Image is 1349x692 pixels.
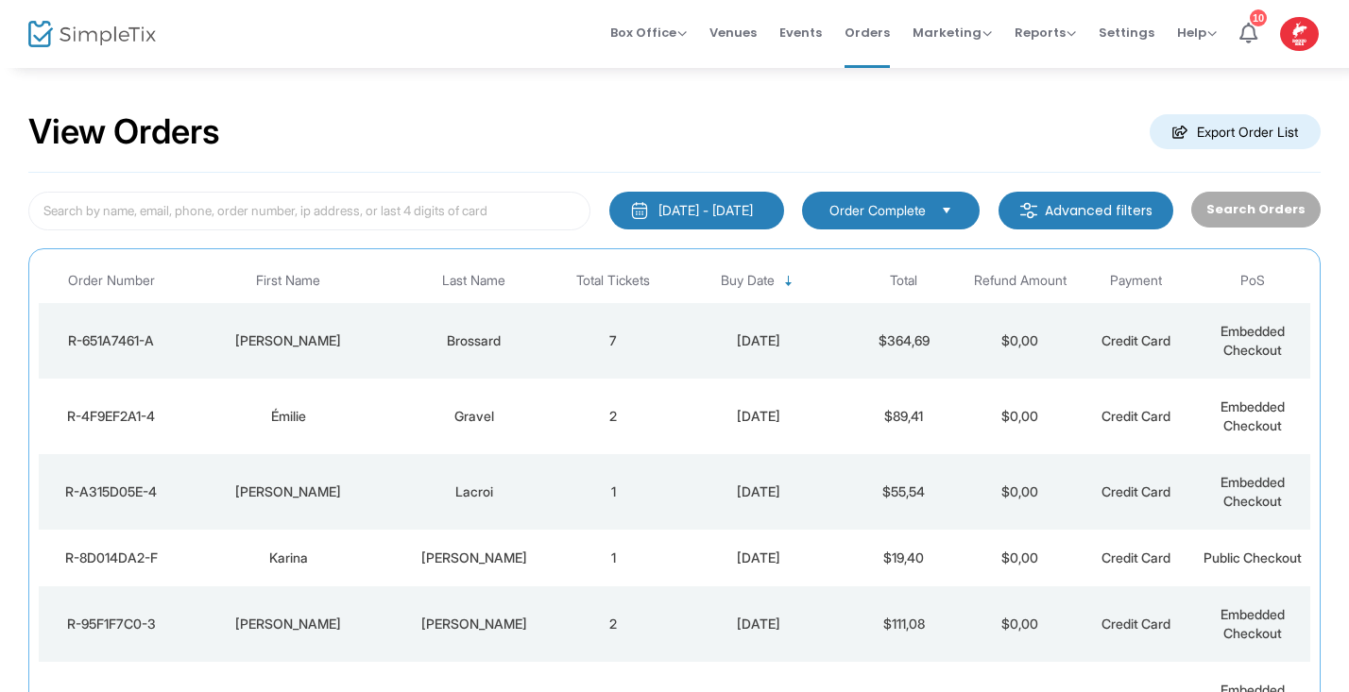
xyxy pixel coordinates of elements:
[43,549,179,567] div: R-8D014DA2-F
[609,192,784,229] button: [DATE] - [DATE]
[398,482,551,501] div: Lacroi
[845,379,962,454] td: $89,41
[43,331,179,350] div: R-651A7461-A
[779,8,822,57] span: Events
[676,549,841,567] div: 2025-08-20
[1099,8,1154,57] span: Settings
[1015,24,1076,42] span: Reports
[398,615,551,633] div: Denis
[1240,273,1265,289] span: PoS
[398,407,551,426] div: Gravel
[1150,114,1321,149] m-button: Export Order List
[555,530,672,586] td: 1
[962,586,1078,662] td: $0,00
[189,549,388,567] div: Karina
[189,407,388,426] div: Émilie
[1177,24,1217,42] span: Help
[43,482,179,501] div: R-A315D05E-4
[962,379,1078,454] td: $0,00
[676,482,841,501] div: 2025-08-20
[189,615,388,633] div: Mathieu
[676,407,841,426] div: 2025-08-20
[933,200,960,221] button: Select
[676,615,841,633] div: 2025-08-20
[43,615,179,633] div: R-95F1F7C0-3
[555,259,672,303] th: Total Tickets
[555,379,672,454] td: 2
[43,407,179,426] div: R-4F9EF2A1-4
[189,331,388,350] div: Anne-Sophie
[1221,606,1285,641] span: Embedded Checkout
[962,259,1078,303] th: Refund Amount
[1101,483,1170,499] span: Credit Card
[1110,273,1162,289] span: Payment
[398,549,551,567] div: Montes
[845,454,962,530] td: $55,54
[555,586,672,662] td: 2
[709,8,757,57] span: Venues
[398,331,551,350] div: Brossard
[658,201,753,220] div: [DATE] - [DATE]
[1204,549,1302,565] span: Public Checkout
[781,274,796,289] span: Sortable
[829,201,926,220] span: Order Complete
[962,303,1078,379] td: $0,00
[442,273,505,289] span: Last Name
[676,331,841,350] div: 2025-08-20
[1221,474,1285,509] span: Embedded Checkout
[610,24,687,42] span: Box Office
[1221,398,1285,433] span: Embedded Checkout
[28,111,220,153] h2: View Orders
[845,259,962,303] th: Total
[845,8,890,57] span: Orders
[845,530,962,586] td: $19,40
[189,482,388,501] div: Annabelle
[962,530,1078,586] td: $0,00
[1250,9,1267,26] div: 10
[1221,323,1285,358] span: Embedded Checkout
[68,273,155,289] span: Order Number
[721,273,775,289] span: Buy Date
[630,201,649,220] img: monthly
[913,24,992,42] span: Marketing
[845,303,962,379] td: $364,69
[1101,408,1170,424] span: Credit Card
[1019,201,1038,220] img: filter
[28,192,590,230] input: Search by name, email, phone, order number, ip address, or last 4 digits of card
[555,303,672,379] td: 7
[999,192,1173,229] m-button: Advanced filters
[1101,616,1170,632] span: Credit Card
[1101,549,1170,565] span: Credit Card
[845,586,962,662] td: $111,08
[256,273,320,289] span: First Name
[962,454,1078,530] td: $0,00
[1101,332,1170,348] span: Credit Card
[555,454,672,530] td: 1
